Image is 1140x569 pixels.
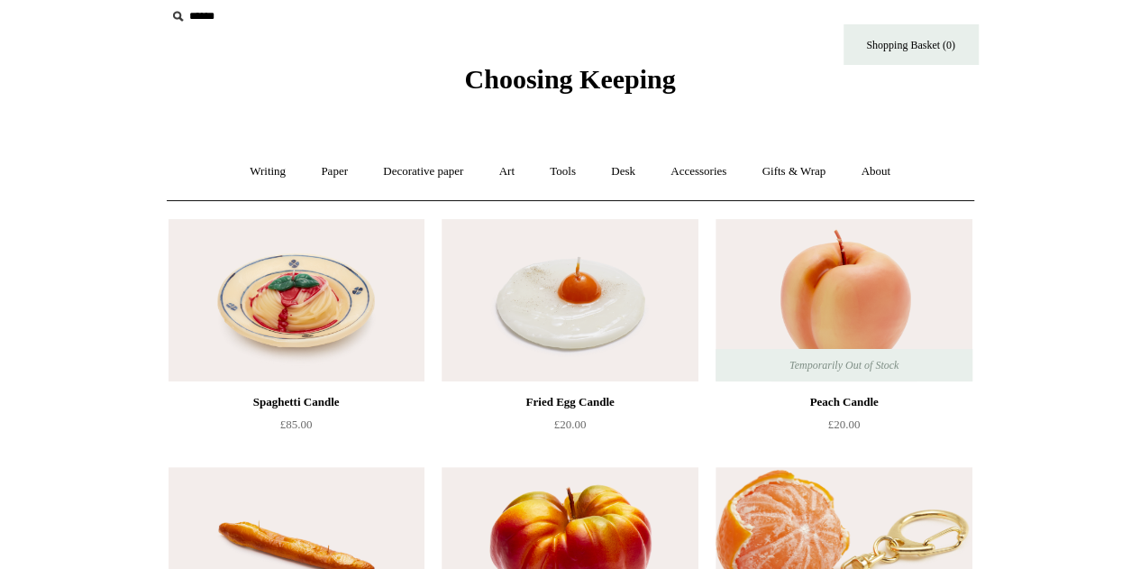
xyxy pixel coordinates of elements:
[771,349,917,381] span: Temporarily Out of Stock
[173,391,420,413] div: Spaghetti Candle
[280,418,313,431] span: £85.00
[554,418,587,431] span: £20.00
[828,418,861,431] span: £20.00
[446,391,693,413] div: Fried Egg Candle
[169,391,424,465] a: Spaghetti Candle £85.00
[483,148,531,196] a: Art
[745,148,842,196] a: Gifts & Wrap
[844,148,907,196] a: About
[595,148,652,196] a: Desk
[720,391,967,413] div: Peach Candle
[169,219,424,381] a: Spaghetti Candle Spaghetti Candle
[464,78,675,91] a: Choosing Keeping
[716,219,971,381] a: Peach Candle Peach Candle Temporarily Out of Stock
[464,64,675,94] span: Choosing Keeping
[305,148,364,196] a: Paper
[442,219,698,381] img: Fried Egg Candle
[169,219,424,381] img: Spaghetti Candle
[844,24,979,65] a: Shopping Basket (0)
[716,391,971,465] a: Peach Candle £20.00
[534,148,592,196] a: Tools
[716,219,971,381] img: Peach Candle
[367,148,479,196] a: Decorative paper
[442,391,698,465] a: Fried Egg Candle £20.00
[233,148,302,196] a: Writing
[442,219,698,381] a: Fried Egg Candle Fried Egg Candle
[654,148,743,196] a: Accessories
